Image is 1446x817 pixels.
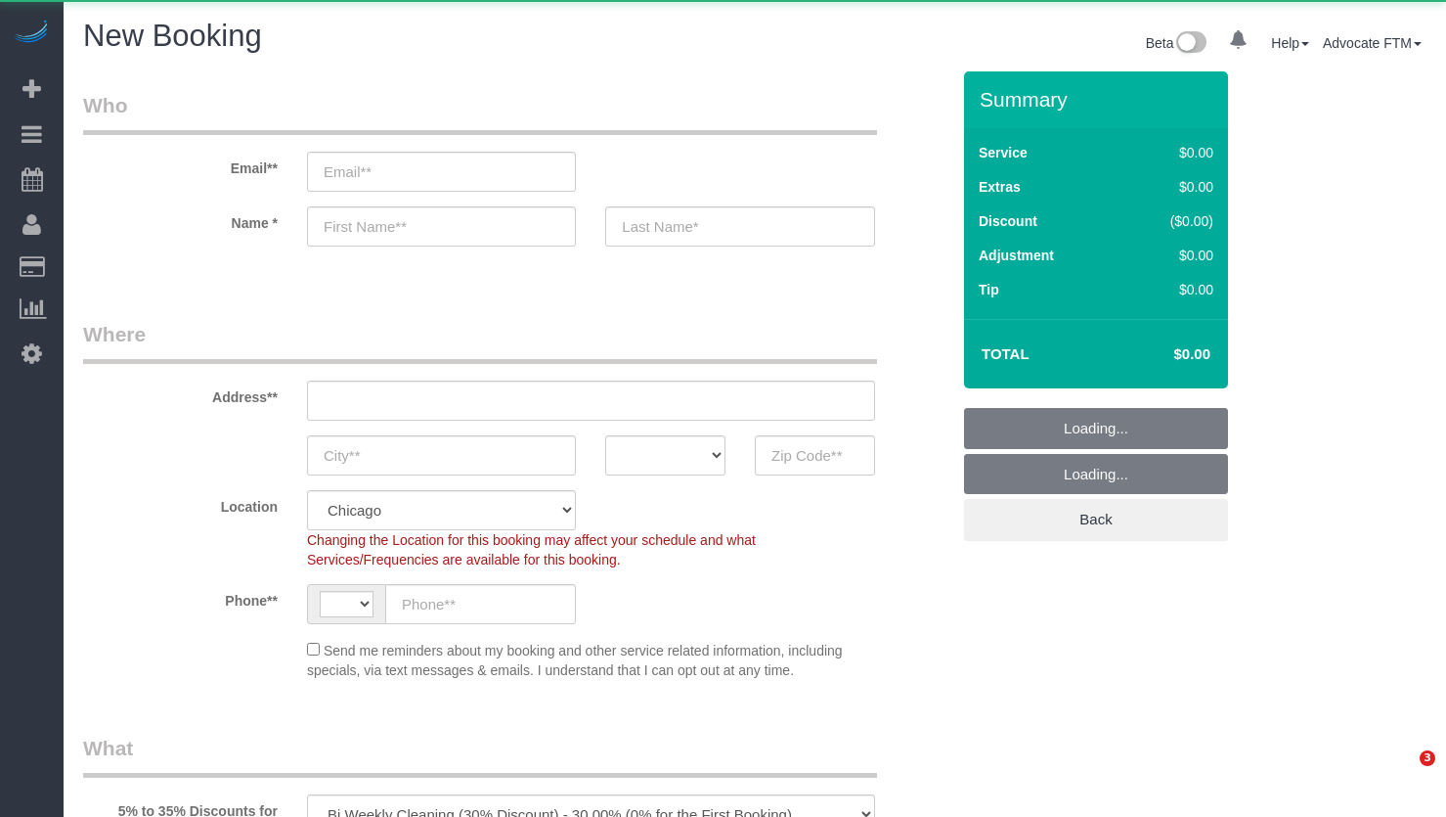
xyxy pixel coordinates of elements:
[12,20,51,47] img: Automaid Logo
[1380,750,1426,797] iframe: Intercom live chat
[307,206,576,247] input: First Name**
[1129,143,1213,162] div: $0.00
[964,499,1228,540] a: Back
[1420,750,1435,766] span: 3
[83,734,877,778] legend: What
[1323,35,1422,51] a: Advocate FTM
[979,280,999,299] label: Tip
[68,490,292,517] label: Location
[307,643,843,678] span: Send me reminders about my booking and other service related information, including specials, via...
[307,532,756,567] span: Changing the Location for this booking may affect your schedule and what Services/Frequencies are...
[1174,31,1206,57] img: New interface
[980,88,1218,111] h3: Summary
[83,91,877,135] legend: Who
[1129,280,1213,299] div: $0.00
[979,211,1037,231] label: Discount
[68,206,292,233] label: Name *
[1146,35,1206,51] a: Beta
[83,19,262,53] span: New Booking
[1129,177,1213,197] div: $0.00
[979,246,1054,265] label: Adjustment
[982,345,1030,362] strong: Total
[1129,211,1213,231] div: ($0.00)
[83,320,877,364] legend: Where
[605,206,874,247] input: Last Name*
[1129,246,1213,265] div: $0.00
[979,143,1028,162] label: Service
[979,177,1021,197] label: Extras
[1116,346,1210,363] h4: $0.00
[1271,35,1309,51] a: Help
[755,435,875,476] input: Zip Code**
